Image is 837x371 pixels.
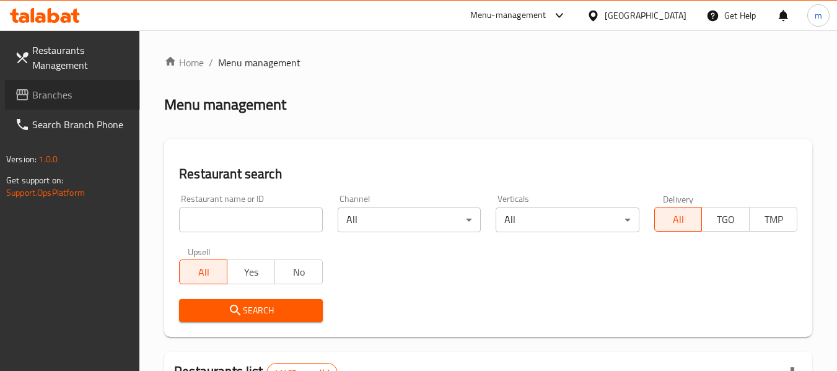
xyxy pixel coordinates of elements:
span: Yes [232,263,270,281]
div: All [496,207,639,232]
span: All [185,263,222,281]
input: Search for restaurant name or ID.. [179,207,322,232]
span: Branches [32,87,130,102]
span: Get support on: [6,172,63,188]
a: Search Branch Phone [5,110,140,139]
button: Yes [227,260,275,284]
label: Delivery [663,194,694,203]
span: TMP [755,211,792,229]
a: Home [164,55,204,70]
span: All [660,211,698,229]
span: Restaurants Management [32,43,130,72]
div: All [338,207,481,232]
a: Restaurants Management [5,35,140,80]
a: Branches [5,80,140,110]
button: TGO [701,207,750,232]
div: Menu-management [470,8,546,23]
label: Upsell [188,247,211,256]
span: Version: [6,151,37,167]
span: Menu management [218,55,300,70]
span: Search Branch Phone [32,117,130,132]
span: No [280,263,318,281]
nav: breadcrumb [164,55,812,70]
li: / [209,55,213,70]
h2: Menu management [164,95,286,115]
span: Search [189,303,312,318]
button: TMP [749,207,797,232]
button: Search [179,299,322,322]
span: TGO [707,211,745,229]
span: m [815,9,822,22]
button: All [179,260,227,284]
button: All [654,207,703,232]
div: [GEOGRAPHIC_DATA] [605,9,686,22]
button: No [274,260,323,284]
span: 1.0.0 [38,151,58,167]
a: Support.OpsPlatform [6,185,85,201]
h2: Restaurant search [179,165,797,183]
